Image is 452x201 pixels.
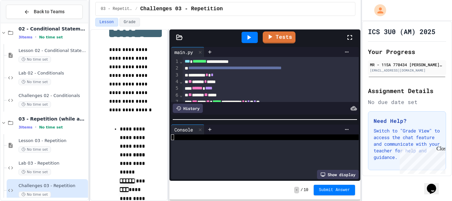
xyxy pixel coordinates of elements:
h2: Assignment Details [368,86,446,95]
span: No time set [19,79,51,85]
button: Grade [119,18,140,26]
span: 10 [303,187,308,193]
span: / [300,187,303,193]
span: Challenges 03 - Repetition [19,183,87,189]
div: My Account [367,3,388,18]
div: No due date set [368,98,446,106]
span: 3 items [19,125,32,129]
div: [EMAIL_ADDRESS][DOMAIN_NAME] [370,68,444,73]
iframe: chat widget [424,175,445,194]
h2: Your Progress [368,47,446,56]
span: No time set [39,125,63,129]
span: / [135,6,138,12]
span: 02 - Conditional Statements (if) [19,26,87,32]
span: Challenges 03 - Repetition [140,5,223,13]
h3: Need Help? [374,117,440,125]
span: Lesson 03 - Repetition [19,138,87,144]
span: Submit Answer [319,187,350,193]
span: No time set [19,191,51,198]
span: Lab 03 - Repetition [19,161,87,166]
span: Back to Teams [34,8,65,15]
span: • [35,125,36,130]
div: Chat with us now!Close [3,3,46,42]
button: Lesson [95,18,118,26]
span: • [35,34,36,40]
span: 3 items [19,35,32,39]
h1: ICS 3U0 (AM) 2025 [368,27,435,36]
p: Switch to "Grade View" to access the chat feature and communicate with your teacher for help and ... [374,127,440,161]
span: 03 - Repetition (while and for) [101,6,133,12]
div: MR - 11SA 770434 [PERSON_NAME] SS [370,62,444,68]
span: No time set [39,35,63,39]
span: Challenges 02 - Conditionals [19,93,87,99]
span: No time set [19,146,51,153]
span: No time set [19,101,51,108]
span: - [294,187,299,193]
a: Tests [263,31,295,43]
span: No time set [19,169,51,175]
span: Lesson 02 - Conditional Statements (if) [19,48,87,54]
button: Back to Teams [6,5,83,19]
button: Submit Answer [314,185,355,195]
span: Lab 02 - Conditionals [19,71,87,76]
span: 03 - Repetition (while and for) [19,116,87,122]
span: No time set [19,56,51,63]
iframe: chat widget [397,146,445,174]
